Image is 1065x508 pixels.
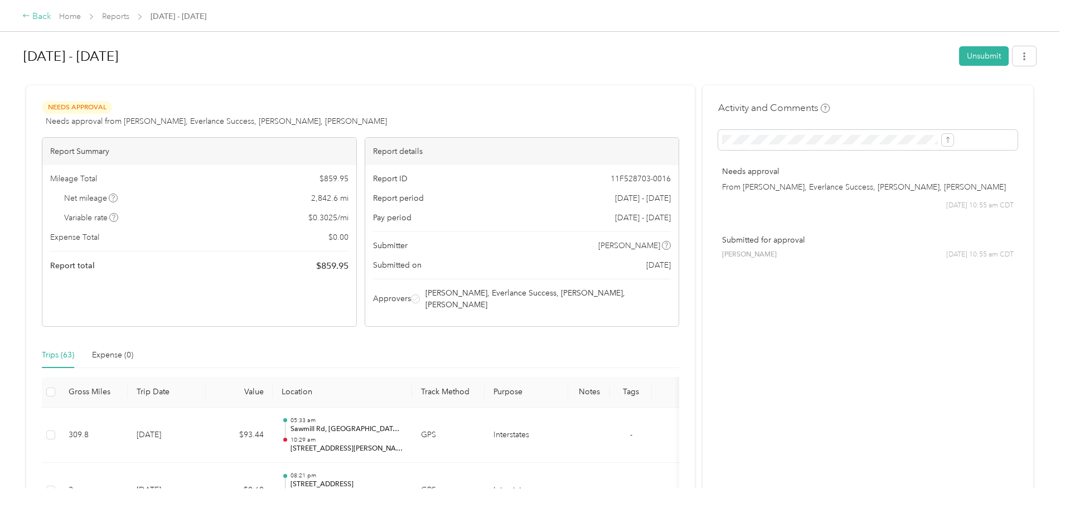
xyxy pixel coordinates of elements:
p: 08:21 pm [291,472,403,480]
span: [DATE] - [DATE] [615,192,671,204]
p: 10:29 am [291,436,403,444]
span: 11F528703-0016 [611,173,671,185]
a: Reports [102,12,129,21]
span: [DATE] 10:55 am CDT [946,201,1014,211]
span: $ 0.00 [328,231,348,243]
span: Report period [373,192,424,204]
p: Sawmill Rd, [GEOGRAPHIC_DATA], [GEOGRAPHIC_DATA] [291,424,403,434]
h4: Activity and Comments [718,101,830,115]
th: Tags [610,377,652,408]
span: Approvers [373,293,411,304]
th: Notes [568,377,610,408]
p: 05:33 am [291,417,403,424]
td: $93.44 [206,408,273,463]
span: Submitter [373,240,408,251]
div: Back [22,10,51,23]
span: $ 859.95 [316,259,348,273]
span: Pay period [373,212,412,224]
span: [DATE] 10:55 am CDT [946,250,1014,260]
div: Trips (63) [42,349,74,361]
span: Net mileage [64,192,118,204]
span: [DATE] [646,259,671,271]
span: Report total [50,260,95,272]
td: GPS [412,408,485,463]
th: Trip Date [128,377,206,408]
span: - [630,485,632,495]
iframe: Everlance-gr Chat Button Frame [1003,446,1065,508]
th: Gross Miles [60,377,128,408]
span: Submitted on [373,259,422,271]
span: [DATE] - [DATE] [151,11,206,22]
span: Report ID [373,173,408,185]
div: Report details [365,138,679,165]
span: $ 859.95 [319,173,348,185]
p: [STREET_ADDRESS] [291,480,403,490]
h1: Aug 1 - 31, 2025 [23,43,951,70]
div: Expense (0) [92,349,133,361]
span: Variable rate [64,212,119,224]
p: Needs approval [722,166,1014,177]
span: [PERSON_NAME], Everlance Success, [PERSON_NAME], [PERSON_NAME] [425,287,669,311]
span: Mileage Total [50,173,97,185]
p: [STREET_ADDRESS][PERSON_NAME][PERSON_NAME] [291,444,403,454]
th: Location [273,377,412,408]
span: Expense Total [50,231,99,243]
span: Needs Approval [42,101,112,114]
span: 2,842.6 mi [311,192,348,204]
td: [DATE] [128,408,206,463]
p: From [PERSON_NAME], Everlance Success, [PERSON_NAME], [PERSON_NAME] [722,181,1014,193]
a: Home [59,12,81,21]
button: Unsubmit [959,46,1009,66]
td: Interstates [485,408,568,463]
th: Value [206,377,273,408]
th: Track Method [412,377,485,408]
div: Report Summary [42,138,356,165]
th: Purpose [485,377,568,408]
p: Submitted for approval [722,234,1014,246]
span: [PERSON_NAME] [722,250,777,260]
span: $ 0.3025 / mi [308,212,348,224]
span: - [630,430,632,439]
span: [PERSON_NAME] [598,240,660,251]
span: Needs approval from [PERSON_NAME], Everlance Success, [PERSON_NAME], [PERSON_NAME] [46,115,387,127]
td: 309.8 [60,408,128,463]
span: [DATE] - [DATE] [615,212,671,224]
